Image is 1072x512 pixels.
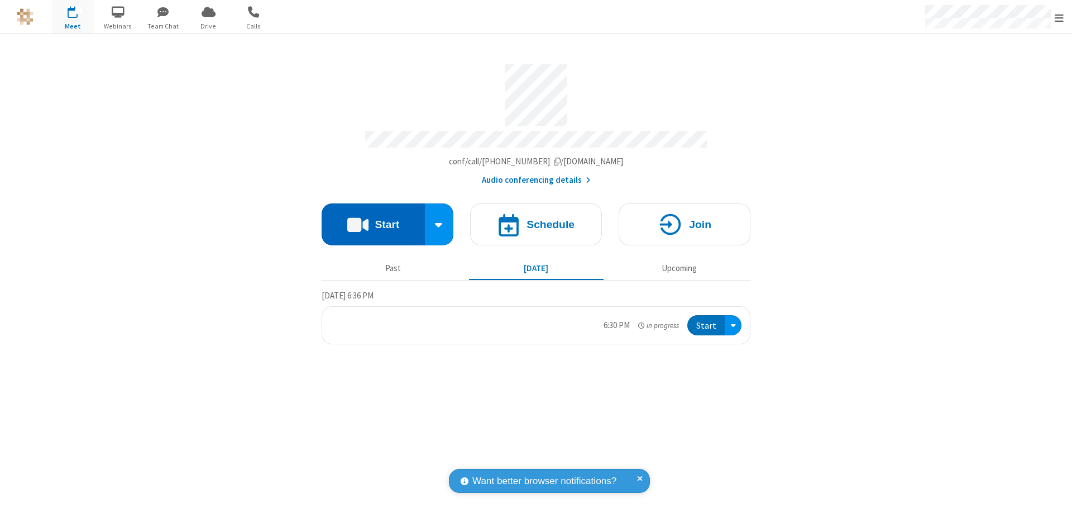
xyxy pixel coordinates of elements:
[322,289,750,345] section: Today's Meetings
[322,290,374,301] span: [DATE] 6:36 PM
[188,21,229,31] span: Drive
[17,8,33,25] img: QA Selenium DO NOT DELETE OR CHANGE
[725,315,741,336] div: Open menu
[687,315,725,336] button: Start
[75,6,83,15] div: 1
[449,156,624,167] span: Copy my meeting room link
[527,219,575,230] h4: Schedule
[689,219,711,230] h4: Join
[469,258,604,279] button: [DATE]
[482,174,591,187] button: Audio conferencing details
[322,203,425,245] button: Start
[326,258,461,279] button: Past
[375,219,399,230] h4: Start
[322,55,750,187] section: Account details
[142,21,184,31] span: Team Chat
[470,203,602,245] button: Schedule
[638,320,679,331] em: in progress
[233,21,275,31] span: Calls
[97,21,139,31] span: Webinars
[612,258,746,279] button: Upcoming
[619,203,750,245] button: Join
[52,21,94,31] span: Meet
[604,319,630,332] div: 6:30 PM
[472,474,616,489] span: Want better browser notifications?
[449,155,624,168] button: Copy my meeting room linkCopy my meeting room link
[425,203,454,245] div: Start conference options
